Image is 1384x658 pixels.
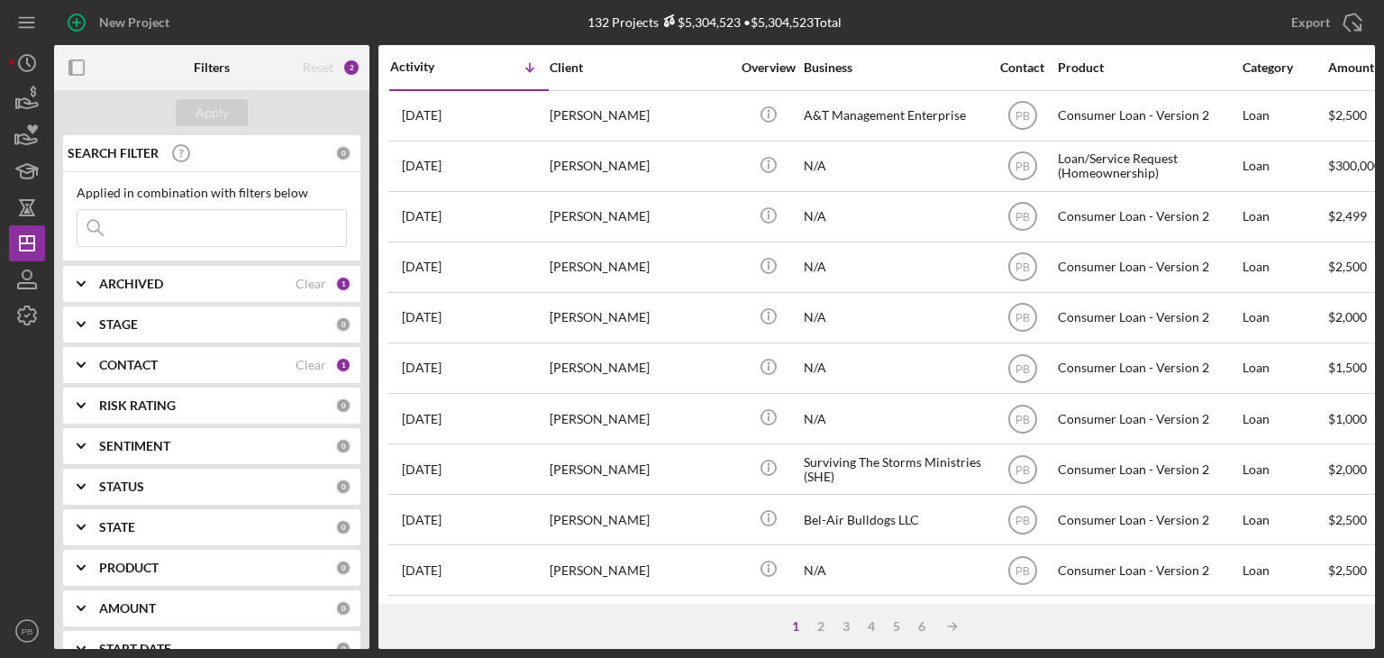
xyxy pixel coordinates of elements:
b: RISK RATING [99,398,176,413]
time: 2025-08-08 02:23 [402,310,442,324]
div: Consumer Loan - Version 2 [1058,395,1238,443]
div: Consumer Loan - Version 2 [1058,193,1238,241]
div: [PERSON_NAME] [550,546,730,594]
div: Consumer Loan - Version 2 [1058,243,1238,291]
b: STATE [99,520,135,535]
span: $1,000 [1328,411,1367,426]
div: 0 [335,479,351,495]
div: N/A [804,243,984,291]
div: Consumer Loan - Version 2 [1058,546,1238,594]
div: Loan [1243,496,1326,544]
b: ARCHIVED [99,277,163,291]
time: 2025-07-11 19:00 [402,513,442,527]
div: [PERSON_NAME] [550,445,730,493]
div: 1 [783,619,808,634]
b: Filters [194,60,230,75]
time: 2025-09-16 18:11 [402,108,442,123]
div: Loan [1243,395,1326,443]
time: 2025-07-03 03:28 [402,563,442,578]
div: 6 [909,619,934,634]
button: New Project [54,5,187,41]
div: [PERSON_NAME] [550,193,730,241]
span: $2,500 [1328,107,1367,123]
div: N/A [804,142,984,190]
text: PB [1015,312,1029,324]
div: Reset [303,60,333,75]
div: [PERSON_NAME] [550,597,730,644]
div: N/A [804,193,984,241]
div: Consumer Loan - Version 2 [1058,496,1238,544]
b: PRODUCT [99,561,159,575]
div: 5 [884,619,909,634]
div: 0 [335,438,351,454]
div: Loan [1243,546,1326,594]
span: $2,500 [1328,259,1367,274]
span: $300,000 [1328,158,1381,173]
div: [PERSON_NAME] [550,395,730,443]
div: Loan/Service Request (Homeownership) [1058,142,1238,190]
div: N/A [804,344,984,392]
div: Consumer Loan - Version 2 [1058,344,1238,392]
div: 0 [335,560,351,576]
div: Loan [1243,142,1326,190]
div: $5,304,523 [659,14,741,30]
iframe: Intercom live chat [1323,579,1366,622]
time: 2025-08-07 03:45 [402,361,442,375]
div: 4 [859,619,884,634]
button: PB [9,613,45,649]
text: PB [1015,110,1029,123]
time: 2025-08-18 11:39 [402,159,442,173]
div: Apply [196,99,229,126]
span: $2,000 [1328,462,1367,477]
time: 2025-08-15 12:23 [402,260,442,274]
div: Loan [1243,445,1326,493]
div: 0 [335,398,351,414]
div: Consumer Loan - Version 2 [1058,294,1238,342]
div: 0 [335,519,351,535]
div: Loan [1243,294,1326,342]
div: 0 [335,641,351,657]
div: Applied in combination with filters below [77,186,347,200]
div: New Project [99,5,169,41]
div: [PERSON_NAME] [550,344,730,392]
div: A&T Management Enterprise [804,92,984,140]
div: [PERSON_NAME] [550,92,730,140]
div: 0 [335,316,351,333]
time: 2025-08-16 03:41 [402,209,442,224]
div: Loan [1243,92,1326,140]
b: AMOUNT [99,601,156,616]
div: [PERSON_NAME] [550,142,730,190]
b: START DATE [99,642,171,656]
b: CONTACT [99,358,158,372]
b: STAGE [99,317,138,332]
div: Loan [1243,344,1326,392]
button: Apply [176,99,248,126]
div: 0 [335,145,351,161]
div: Surviving The Storms Ministries (SHE) [804,445,984,493]
div: N/A [804,597,984,644]
div: N/A [804,546,984,594]
text: PB [22,626,33,636]
text: PB [1015,362,1029,375]
div: Contact [988,60,1056,75]
div: Clear [296,358,326,372]
text: PB [1015,413,1029,425]
div: Export [1291,5,1330,41]
div: [PERSON_NAME] [550,294,730,342]
time: 2025-08-01 19:47 [402,412,442,426]
b: SENTIMENT [99,439,170,453]
text: PB [1015,160,1029,173]
span: $2,500 [1328,512,1367,527]
div: Loan [1243,597,1326,644]
div: Consumer Loan - Version 2 [1058,597,1238,644]
div: N/A [804,395,984,443]
div: Consumer Loan - Version 2 [1058,92,1238,140]
b: SEARCH FILTER [68,146,159,160]
button: Export [1273,5,1375,41]
div: Consumer Loan - Version 2 [1058,445,1238,493]
b: STATUS [99,480,144,494]
div: 132 Projects • $5,304,523 Total [587,14,842,30]
div: 2 [808,619,833,634]
text: PB [1015,463,1029,476]
text: PB [1015,514,1029,526]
